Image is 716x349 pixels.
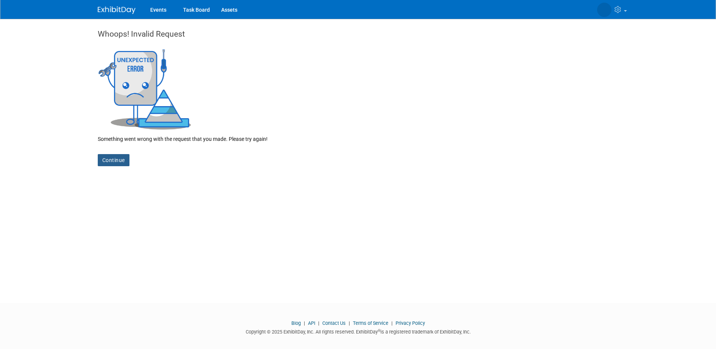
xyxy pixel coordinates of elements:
span: | [302,320,307,326]
span: | [347,320,352,326]
span: | [316,320,321,326]
img: Invalid Request [98,47,192,130]
img: Abby Allison [597,3,611,17]
img: ExhibitDay [98,6,136,14]
a: Blog [291,320,301,326]
a: Privacy Policy [396,320,425,326]
div: Something went wrong with the request that you made. Please try again! [98,130,619,143]
a: Continue [98,154,129,166]
sup: ® [378,329,380,333]
div: Whoops! Invalid Request [98,28,619,47]
a: Contact Us [322,320,346,326]
a: API [308,320,315,326]
span: | [390,320,394,326]
a: Terms of Service [353,320,388,326]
